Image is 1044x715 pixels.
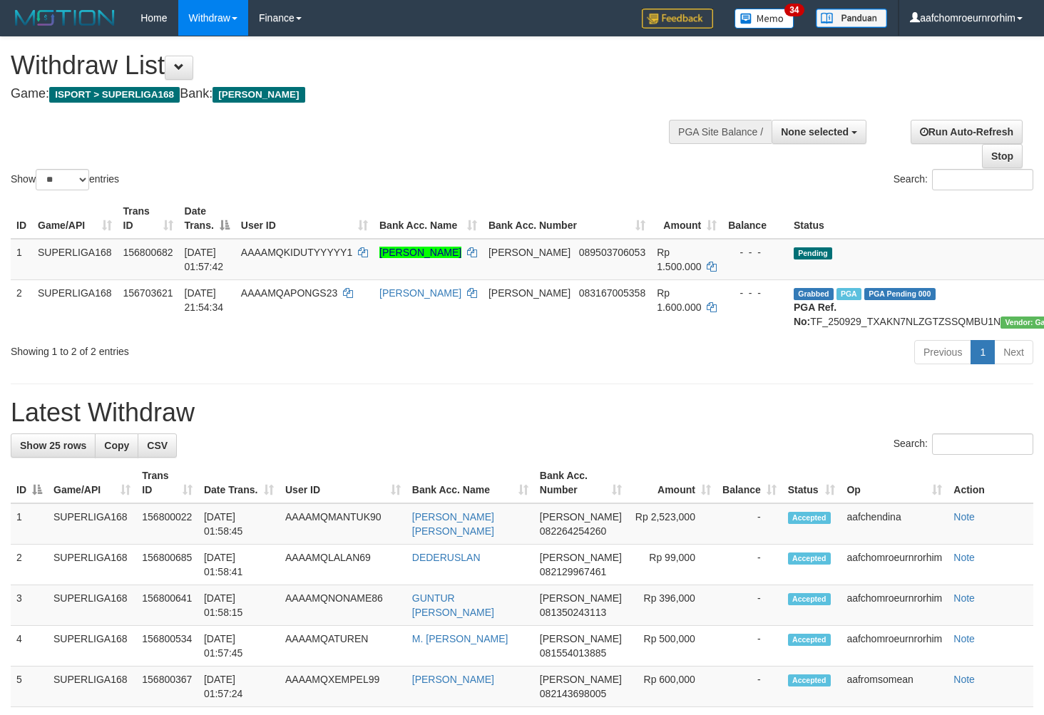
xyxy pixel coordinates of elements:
td: 156800367 [136,667,198,707]
span: Marked by aafchhiseyha [836,288,861,300]
a: Note [953,674,975,685]
td: - [717,626,782,667]
input: Search: [932,433,1033,455]
div: - - - [728,286,782,300]
th: Balance [722,198,788,239]
td: 1 [11,239,32,280]
a: [PERSON_NAME] [379,247,461,258]
span: AAAAMQAPONGS23 [241,287,337,299]
a: Copy [95,433,138,458]
a: Next [994,340,1033,364]
a: Note [953,552,975,563]
td: 156800685 [136,545,198,585]
span: [DATE] 01:57:42 [185,247,224,272]
label: Search: [894,169,1033,190]
td: - [717,503,782,545]
a: Note [953,511,975,523]
td: 4 [11,626,48,667]
span: Copy 082129967461 to clipboard [540,566,606,577]
th: Bank Acc. Number: activate to sort column ascending [483,198,651,239]
span: Show 25 rows [20,440,86,451]
td: SUPERLIGA168 [48,585,136,626]
td: Rp 500,000 [628,626,717,667]
label: Show entries [11,169,119,190]
td: SUPERLIGA168 [48,626,136,667]
th: User ID: activate to sort column ascending [280,463,406,503]
td: Rp 396,000 [628,585,717,626]
td: AAAAMQATUREN [280,626,406,667]
span: [PERSON_NAME] [488,247,570,258]
img: Feedback.jpg [642,9,713,29]
td: [DATE] 01:57:45 [198,626,280,667]
a: [PERSON_NAME] [412,674,494,685]
select: Showentries [36,169,89,190]
span: 156703621 [123,287,173,299]
span: [PERSON_NAME] [540,511,622,523]
span: 34 [784,4,804,16]
h4: Game: Bank: [11,87,682,101]
td: Rp 2,523,000 [628,503,717,545]
th: Bank Acc. Name: activate to sort column ascending [374,198,483,239]
a: GUNTUR [PERSON_NAME] [412,592,494,618]
th: Date Trans.: activate to sort column ascending [198,463,280,503]
span: [PERSON_NAME] [540,674,622,685]
div: PGA Site Balance / [669,120,772,144]
span: Accepted [788,552,831,565]
td: SUPERLIGA168 [48,545,136,585]
b: PGA Ref. No: [794,302,836,327]
img: MOTION_logo.png [11,7,119,29]
span: CSV [147,440,168,451]
a: [PERSON_NAME] [379,287,461,299]
td: 1 [11,503,48,545]
td: 156800022 [136,503,198,545]
td: SUPERLIGA168 [48,667,136,707]
td: 156800534 [136,626,198,667]
td: aafchendina [841,503,948,545]
th: Status: activate to sort column ascending [782,463,841,503]
td: AAAAMQLALAN69 [280,545,406,585]
td: [DATE] 01:58:45 [198,503,280,545]
th: Game/API: activate to sort column ascending [48,463,136,503]
span: [PERSON_NAME] [213,87,304,103]
th: Game/API: activate to sort column ascending [32,198,118,239]
span: Copy [104,440,129,451]
td: - [717,667,782,707]
span: Rp 1.600.000 [657,287,701,313]
span: [PERSON_NAME] [540,552,622,563]
td: [DATE] 01:58:41 [198,545,280,585]
span: ISPORT > SUPERLIGA168 [49,87,180,103]
th: Amount: activate to sort column ascending [651,198,722,239]
span: [PERSON_NAME] [540,633,622,644]
td: - [717,545,782,585]
td: AAAAMQMANTUK90 [280,503,406,545]
th: Bank Acc. Name: activate to sort column ascending [406,463,534,503]
td: aafchomroeurnrorhim [841,545,948,585]
span: Copy 081350243113 to clipboard [540,607,606,618]
th: Trans ID: activate to sort column ascending [118,198,179,239]
input: Search: [932,169,1033,190]
img: panduan.png [816,9,887,28]
span: Pending [794,247,832,259]
a: [PERSON_NAME] [PERSON_NAME] [412,511,494,537]
span: Copy 081554013885 to clipboard [540,647,606,659]
td: 2 [11,279,32,334]
h1: Latest Withdraw [11,398,1033,427]
td: SUPERLIGA168 [32,239,118,280]
td: aafromsomean [841,667,948,707]
h1: Withdraw List [11,51,682,80]
a: Note [953,633,975,644]
span: AAAAMQKIDUTYYYYY1 [241,247,352,258]
div: - - - [728,245,782,259]
th: Amount: activate to sort column ascending [628,463,717,503]
td: SUPERLIGA168 [48,503,136,545]
span: Accepted [788,674,831,686]
a: M. [PERSON_NAME] [412,633,508,644]
td: 3 [11,585,48,626]
td: 5 [11,667,48,707]
label: Search: [894,433,1033,455]
span: PGA Pending [864,288,936,300]
th: Bank Acc. Number: activate to sort column ascending [534,463,628,503]
td: aafchomroeurnrorhim [841,585,948,626]
th: Action [948,463,1033,503]
td: Rp 600,000 [628,667,717,707]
